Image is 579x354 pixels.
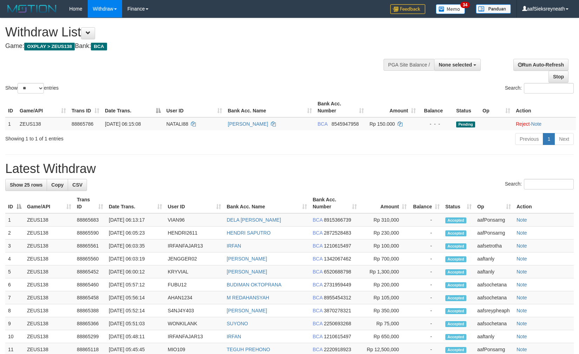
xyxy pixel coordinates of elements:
td: JENGGER02 [165,252,224,265]
td: Rp 700,000 [360,252,410,265]
td: AHAN1234 [165,291,224,304]
div: Showing 1 to 1 of 1 entries [5,132,236,142]
a: CSV [68,179,87,191]
select: Showentries [18,83,44,93]
a: IRFAN [227,334,241,339]
td: 88865388 [74,304,106,317]
td: [DATE] 05:52:14 [106,304,165,317]
span: Copy 2872528483 to clipboard [324,230,351,236]
a: TEGUH PREHONO [227,347,270,352]
td: Rp 200,000 [360,278,410,291]
a: Note [517,295,527,300]
a: 1 [543,133,555,145]
a: HENDRI SAPUTRO [227,230,271,236]
span: BCA [313,334,322,339]
span: Copy 3870278321 to clipboard [324,308,351,313]
span: Accepted [445,334,466,340]
span: Copy 8545947958 to clipboard [332,121,359,127]
td: · [513,117,576,130]
td: - [410,317,442,330]
th: Date Trans.: activate to sort column descending [102,97,164,117]
span: Copy [51,182,64,188]
span: BCA [313,347,322,352]
td: 7 [5,291,24,304]
td: ZEUS138 [24,265,74,278]
a: Note [517,217,527,223]
th: Balance: activate to sort column ascending [410,193,442,213]
span: BCA [318,121,327,127]
span: BCA [313,321,322,326]
span: Accepted [445,347,466,353]
a: Next [554,133,574,145]
td: - [410,265,442,278]
th: Action [514,193,574,213]
td: 88865560 [74,252,106,265]
span: BCA [313,256,322,262]
td: 10 [5,330,24,343]
td: KRYVIAL [165,265,224,278]
span: Accepted [445,230,466,236]
h1: Latest Withdraw [5,162,574,176]
span: [DATE] 06:15:08 [105,121,141,127]
td: aafsreypheaph [474,304,514,317]
span: Copy 8915366739 to clipboard [324,217,351,223]
td: ZEUS138 [24,330,74,343]
span: Copy 2250693268 to clipboard [324,321,351,326]
span: Copy 1210615497 to clipboard [324,243,351,249]
span: Copy 1210615497 to clipboard [324,334,351,339]
th: User ID: activate to sort column ascending [164,97,225,117]
td: aafsochetana [474,278,514,291]
th: Amount: activate to sort column ascending [367,97,419,117]
td: - [410,304,442,317]
td: - [410,240,442,252]
td: 2 [5,227,24,240]
th: Status [453,97,480,117]
td: Rp 105,000 [360,291,410,304]
span: Rp 150.000 [370,121,395,127]
button: None selected [434,59,481,71]
span: Accepted [445,269,466,275]
a: BUDIMAN OKTOPRANA [227,282,281,287]
span: Accepted [445,217,466,223]
a: Note [517,269,527,275]
th: Op: activate to sort column ascending [474,193,514,213]
a: Note [517,308,527,313]
td: S4NJ4Y403 [165,304,224,317]
a: Run Auto-Refresh [513,59,568,71]
td: ZEUS138 [24,252,74,265]
a: Note [517,321,527,326]
span: OXPLAY > ZEUS138 [24,43,75,50]
th: Game/API: activate to sort column ascending [24,193,74,213]
a: Note [517,347,527,352]
span: Copy 1342067462 to clipboard [324,256,351,262]
a: Note [517,243,527,249]
span: Accepted [445,308,466,314]
td: 88865458 [74,291,106,304]
td: - [410,291,442,304]
a: Previous [515,133,543,145]
td: - [410,330,442,343]
td: [DATE] 05:48:11 [106,330,165,343]
td: [DATE] 05:56:14 [106,291,165,304]
td: 88865299 [74,330,106,343]
th: Game/API: activate to sort column ascending [17,97,69,117]
th: Bank Acc. Name: activate to sort column ascending [224,193,310,213]
span: BCA [313,282,322,287]
span: None selected [439,62,472,68]
span: Copy 6520688798 to clipboard [324,269,351,275]
th: Trans ID: activate to sort column ascending [69,97,102,117]
span: BCA [313,243,322,249]
td: ZEUS138 [24,291,74,304]
span: Accepted [445,243,466,249]
td: HENDRI2611 [165,227,224,240]
td: [DATE] 06:05:23 [106,227,165,240]
td: 3 [5,240,24,252]
span: Accepted [445,321,466,327]
h4: Game: Bank: [5,43,379,50]
a: Note [517,256,527,262]
span: 88865786 [72,121,93,127]
span: Pending [456,122,475,127]
a: Note [517,230,527,236]
td: IRFANFAJAR13 [165,330,224,343]
td: ZEUS138 [24,240,74,252]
